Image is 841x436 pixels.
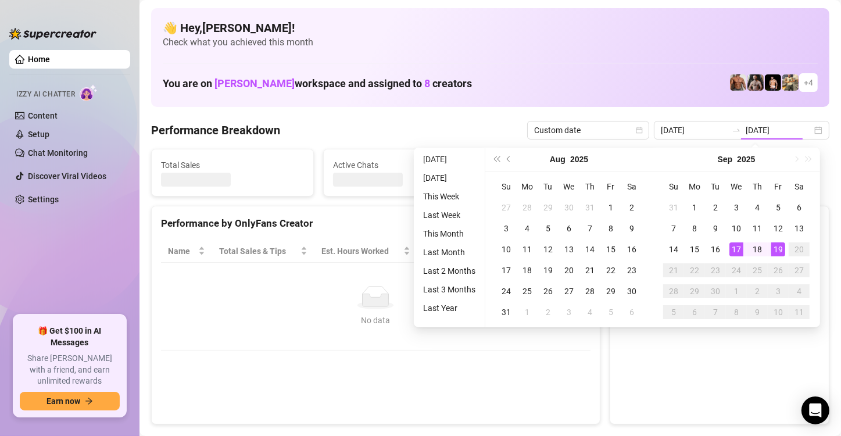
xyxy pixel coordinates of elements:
span: Earn now [46,396,80,406]
th: Chat Conversion [495,240,590,263]
span: to [732,126,741,135]
th: Total Sales & Tips [212,240,314,263]
span: Active Chats [333,159,476,171]
span: + 4 [804,76,813,89]
span: Izzy AI Chatter [16,89,75,100]
img: logo-BBDzfeDw.svg [9,28,96,40]
div: Sales by OnlyFans Creator [620,216,819,231]
span: calendar [636,127,643,134]
th: Name [161,240,212,263]
th: Sales / Hour [417,240,495,263]
img: Marcus [747,74,764,91]
img: Novela_Papi [765,74,781,91]
input: Start date [661,124,727,137]
button: Earn nowarrow-right [20,392,120,410]
span: Name [168,245,196,258]
span: Custom date [534,121,642,139]
div: Performance by OnlyFans Creator [161,216,591,231]
a: Discover Viral Videos [28,171,106,181]
a: Chat Monitoring [28,148,88,158]
span: 🎁 Get $100 in AI Messages [20,326,120,348]
a: Settings [28,195,59,204]
span: Total Sales & Tips [219,245,298,258]
h1: You are on workspace and assigned to creators [163,77,472,90]
span: Messages Sent [505,159,648,171]
a: Home [28,55,50,64]
a: Content [28,111,58,120]
input: End date [746,124,812,137]
img: Mr [782,74,799,91]
span: Check what you achieved this month [163,36,818,49]
span: Sales / Hour [424,245,479,258]
span: Share [PERSON_NAME] with a friend, and earn unlimited rewards [20,353,120,387]
span: Total Sales [161,159,304,171]
a: Setup [28,130,49,139]
span: 8 [424,77,430,90]
span: swap-right [732,126,741,135]
div: No data [173,314,579,327]
div: Est. Hours Worked [321,245,401,258]
span: arrow-right [85,397,93,405]
img: David [730,74,746,91]
img: AI Chatter [80,84,98,101]
span: [PERSON_NAME] [214,77,295,90]
h4: Performance Breakdown [151,122,280,138]
span: Chat Conversion [502,245,574,258]
div: Open Intercom Messenger [801,396,829,424]
h4: 👋 Hey, [PERSON_NAME] ! [163,20,818,36]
